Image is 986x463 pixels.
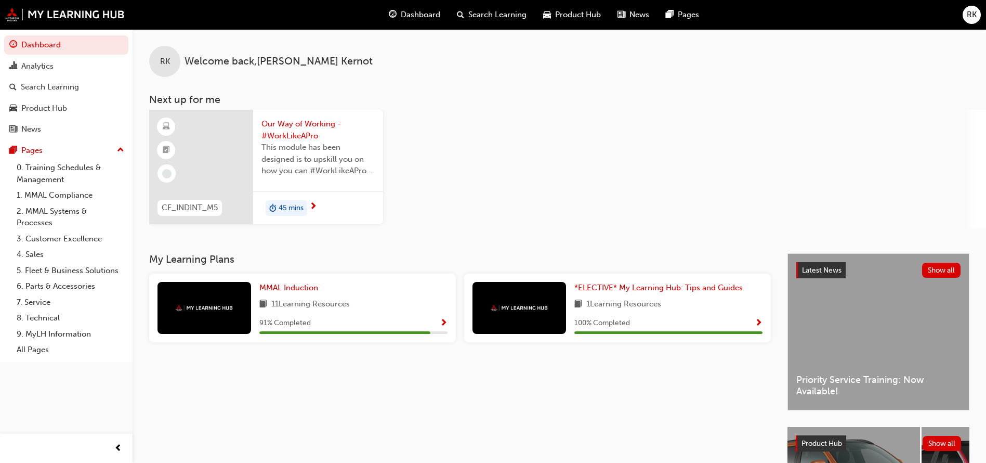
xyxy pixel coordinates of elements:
span: duration-icon [269,201,277,215]
span: Show Progress [440,319,448,328]
a: pages-iconPages [658,4,707,25]
button: Show Progress [440,317,448,330]
span: guage-icon [9,41,17,50]
a: Latest NewsShow all [796,262,961,279]
span: 45 mins [279,202,304,214]
span: pages-icon [9,146,17,156]
img: mmal [491,305,548,312]
a: 4. Sales [12,247,128,263]
a: news-iconNews [609,4,658,25]
button: Show Progress [755,317,762,330]
h3: My Learning Plans [149,253,771,265]
a: Analytics [4,57,128,76]
a: News [4,120,128,139]
span: This module has been designed is to upskill you on how you can #WorkLikeAPro at Mitsubishi Motors... [261,142,375,177]
span: Priority Service Training: Now Available! [796,374,961,397]
a: 8. Technical [12,310,128,326]
div: Pages [21,145,43,157]
span: news-icon [9,125,17,134]
a: Product HubShow all [796,435,961,452]
button: Show all [922,263,961,278]
a: 7. Service [12,294,128,311]
a: All Pages [12,342,128,358]
span: news-icon [617,8,625,21]
span: Search Learning [468,9,527,21]
img: mmal [5,8,125,21]
span: booktick-icon [163,144,170,157]
span: Welcome back , [PERSON_NAME] Kernot [185,56,373,68]
span: up-icon [117,144,124,157]
span: Dashboard [401,9,440,21]
a: 2. MMAL Systems & Processes [12,203,128,231]
button: RK [963,6,981,24]
span: Product Hub [801,439,842,448]
a: Search Learning [4,78,128,97]
span: pages-icon [666,8,674,21]
span: guage-icon [389,8,397,21]
a: MMAL Induction [259,282,322,294]
span: car-icon [543,8,551,21]
span: RK [160,56,170,68]
span: 100 % Completed [574,317,630,329]
button: DashboardAnalyticsSearch LearningProduct HubNews [4,33,128,141]
a: 1. MMAL Compliance [12,187,128,203]
a: CF_INDINT_M5Our Way of Working - #WorkLikeAProThis module has been designed is to upskill you on ... [149,110,383,224]
a: 0. Training Schedules & Management [12,160,128,187]
span: search-icon [457,8,464,21]
a: guage-iconDashboard [380,4,449,25]
span: Product Hub [555,9,601,21]
button: Pages [4,141,128,160]
span: *ELECTIVE* My Learning Hub: Tips and Guides [574,283,743,292]
span: book-icon [574,298,582,311]
span: 91 % Completed [259,317,311,329]
span: car-icon [9,104,17,113]
a: 9. MyLH Information [12,326,128,342]
span: News [629,9,649,21]
span: 11 Learning Resources [271,298,350,311]
a: 5. Fleet & Business Solutions [12,263,128,279]
span: Our Way of Working - #WorkLikeAPro [261,118,375,142]
div: Search Learning [21,81,79,93]
span: book-icon [259,298,267,311]
a: 3. Customer Excellence [12,231,128,247]
span: learningRecordVerb_NONE-icon [162,169,172,178]
div: News [21,123,41,135]
span: Show Progress [755,319,762,328]
a: search-iconSearch Learning [449,4,535,25]
a: car-iconProduct Hub [535,4,609,25]
div: Analytics [21,60,54,72]
a: Product Hub [4,99,128,118]
div: Product Hub [21,102,67,114]
a: 6. Parts & Accessories [12,278,128,294]
span: 1 Learning Resources [586,298,661,311]
span: MMAL Induction [259,283,318,292]
span: CF_INDINT_M5 [162,202,218,214]
span: next-icon [309,202,317,212]
button: Show all [923,436,962,451]
a: *ELECTIVE* My Learning Hub: Tips and Guides [574,282,747,294]
img: mmal [176,305,233,312]
span: Pages [678,9,699,21]
span: learningResourceType_ELEARNING-icon [163,120,170,134]
span: chart-icon [9,62,17,71]
span: Latest News [802,266,842,275]
span: RK [967,9,977,21]
a: Dashboard [4,35,128,55]
h3: Next up for me [133,94,986,106]
span: prev-icon [114,442,122,455]
span: search-icon [9,83,17,92]
a: Latest NewsShow allPriority Service Training: Now Available! [787,253,969,410]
